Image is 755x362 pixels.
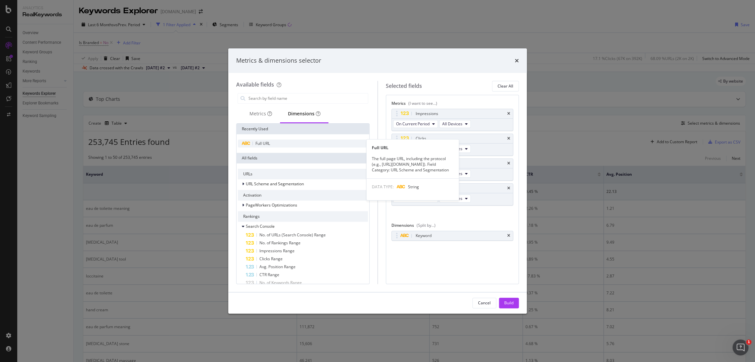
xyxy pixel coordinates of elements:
[255,141,270,146] span: Full URL
[507,161,510,165] div: times
[416,232,432,239] div: Keyword
[238,211,368,222] div: Rankings
[391,231,514,241] div: Keywordtimes
[507,234,510,238] div: times
[391,134,514,156] div: ClickstimesOn Current PeriodAll Devices
[259,280,302,285] span: No. of Keywords Range
[238,169,368,179] div: URLs
[259,264,296,270] span: Avg. Position Range
[246,202,297,208] span: PageWorkers Optimizations
[732,339,748,355] iframe: Intercom live chat
[408,100,437,106] div: (I want to see...)
[472,298,496,308] button: Cancel
[499,298,519,308] button: Build
[249,110,272,117] div: Metrics
[391,109,514,131] div: ImpressionstimesOn Current PeriodAll Devices
[408,184,419,189] span: String
[237,124,369,134] div: Recently Used
[259,272,279,277] span: CTR Range
[391,222,514,231] div: Dimensions
[416,110,438,117] div: Impressions
[367,145,459,151] div: Full URL
[236,81,274,88] div: Available fields
[393,120,438,128] button: On Current Period
[386,82,422,90] div: Selected fields
[288,110,320,117] div: Dimensions
[442,121,462,127] span: All Devices
[237,153,369,163] div: All fields
[507,112,510,116] div: times
[746,339,751,345] span: 1
[515,56,519,65] div: times
[259,256,283,262] span: Clicks Range
[248,93,368,103] input: Search by field name
[498,83,513,89] div: Clear All
[246,223,275,229] span: Search Console
[492,81,519,91] button: Clear All
[504,300,514,306] div: Build
[246,181,304,187] span: URL Scheme and Segmentation
[228,48,527,314] div: modal
[416,135,426,142] div: Clicks
[259,248,295,254] span: Impressions Range
[391,100,514,109] div: Metrics
[507,186,510,190] div: times
[439,120,471,128] button: All Devices
[238,190,368,201] div: Activation
[507,137,510,141] div: times
[396,121,430,127] span: On Current Period
[259,232,326,238] span: No. of URLs (Search Console) Range
[236,56,321,65] div: Metrics & dimensions selector
[367,156,459,173] div: The full page URL, including the protocol (e.g., [URL][DOMAIN_NAME]). Field Category: URL Scheme ...
[259,240,301,246] span: No. of Rankings Range
[372,184,394,189] span: DATA TYPE:
[478,300,491,306] div: Cancel
[417,222,436,228] div: (Split by...)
